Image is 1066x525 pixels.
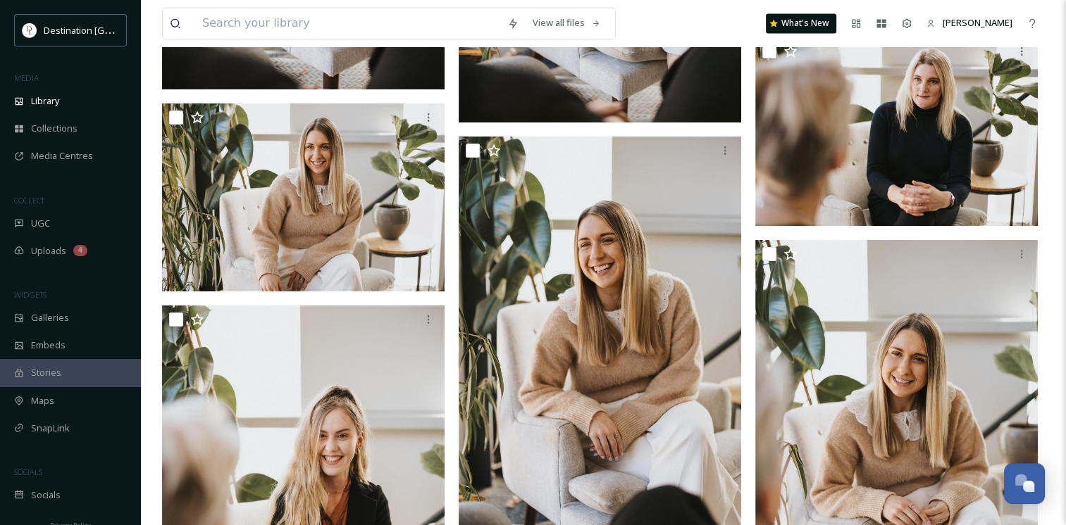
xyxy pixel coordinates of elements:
span: Embeds [31,339,66,352]
input: Search your library [195,8,500,39]
a: What's New [766,13,836,33]
span: Media Centres [31,149,93,163]
span: SnapLink [31,422,70,435]
span: Galleries [31,311,69,324]
a: View all files [526,9,608,37]
button: Open Chat [1004,463,1045,504]
span: Stories [31,366,61,379]
a: [PERSON_NAME] [919,9,1019,37]
span: Collections [31,122,78,135]
span: MEDIA [14,72,39,83]
span: Socials [31,488,61,502]
span: WIDGETS [14,289,47,300]
span: UGC [31,217,50,230]
span: Uploads [31,244,66,258]
img: VISIT-LINCOLN-TEAM-0089.jpg [755,37,1038,226]
span: Maps [31,394,54,407]
div: 4 [73,245,87,256]
span: Library [31,94,59,108]
span: SOCIALS [14,467,42,477]
span: COLLECT [14,195,44,205]
img: VISIT-LINCOLN-TEAM-0078.jpg [162,103,445,292]
span: Destination [GEOGRAPHIC_DATA] [44,23,184,37]
img: hNr43QXL_400x400.jpg [23,23,37,37]
span: [PERSON_NAME] [943,16,1012,29]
